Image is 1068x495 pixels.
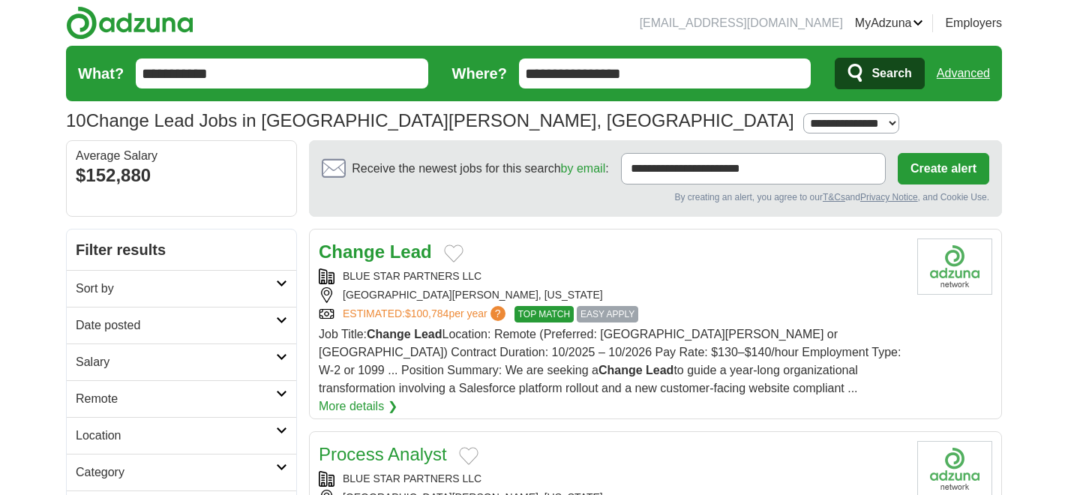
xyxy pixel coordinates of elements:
[444,244,463,262] button: Add to favorite jobs
[76,150,287,162] div: Average Salary
[67,343,296,380] a: Salary
[860,192,918,202] a: Privacy Notice
[67,380,296,417] a: Remote
[67,270,296,307] a: Sort by
[66,107,86,134] span: 10
[319,397,397,415] a: More details ❯
[319,444,447,464] a: Process Analyst
[67,307,296,343] a: Date posted
[76,427,276,445] h2: Location
[640,14,843,32] li: [EMAIL_ADDRESS][DOMAIN_NAME]
[871,58,911,88] span: Search
[598,364,643,376] strong: Change
[76,316,276,334] h2: Date posted
[66,110,794,130] h1: Change Lead Jobs in [GEOGRAPHIC_DATA][PERSON_NAME], [GEOGRAPHIC_DATA]
[405,307,448,319] span: $100,784
[76,390,276,408] h2: Remote
[67,417,296,454] a: Location
[835,58,924,89] button: Search
[67,454,296,490] a: Category
[352,160,608,178] span: Receive the newest jobs for this search :
[459,447,478,465] button: Add to favorite jobs
[78,62,124,85] label: What?
[319,241,432,262] a: Change Lead
[319,241,385,262] strong: Change
[319,268,905,284] div: BLUE STAR PARTNERS LLC
[577,306,638,322] span: EASY APPLY
[945,14,1002,32] a: Employers
[917,238,992,295] img: Company logo
[414,328,442,340] strong: Lead
[76,463,276,481] h2: Category
[319,328,901,394] span: Job Title: Location: Remote (Preferred: [GEOGRAPHIC_DATA][PERSON_NAME] or [GEOGRAPHIC_DATA]) Cont...
[514,306,574,322] span: TOP MATCH
[367,328,411,340] strong: Change
[898,153,989,184] button: Create alert
[490,306,505,321] span: ?
[452,62,507,85] label: Where?
[937,58,990,88] a: Advanced
[67,229,296,270] h2: Filter results
[319,471,905,487] div: BLUE STAR PARTNERS LLC
[66,6,193,40] img: Adzuna logo
[76,280,276,298] h2: Sort by
[390,241,432,262] strong: Lead
[76,162,287,189] div: $152,880
[76,353,276,371] h2: Salary
[343,306,508,322] a: ESTIMATED:$100,784per year?
[322,190,989,204] div: By creating an alert, you agree to our and , and Cookie Use.
[855,14,924,32] a: MyAdzuna
[646,364,673,376] strong: Lead
[561,162,606,175] a: by email
[319,287,905,303] div: [GEOGRAPHIC_DATA][PERSON_NAME], [US_STATE]
[823,192,845,202] a: T&Cs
